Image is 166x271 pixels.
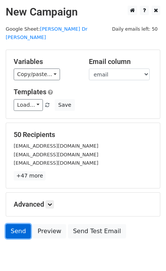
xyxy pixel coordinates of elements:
small: [EMAIL_ADDRESS][DOMAIN_NAME] [14,143,98,149]
h5: 50 Recipients [14,131,152,139]
button: Save [55,99,74,111]
a: Preview [33,224,66,238]
a: Send Test Email [68,224,126,238]
a: Copy/paste... [14,69,60,80]
h5: Email column [89,58,153,66]
small: [EMAIL_ADDRESS][DOMAIN_NAME] [14,152,98,157]
a: Daily emails left: 50 [109,26,160,32]
small: [EMAIL_ADDRESS][DOMAIN_NAME] [14,160,98,166]
small: Google Sheet: [6,26,87,40]
a: +47 more [14,171,46,181]
h2: New Campaign [6,6,160,19]
span: Daily emails left: 50 [109,25,160,33]
a: Load... [14,99,43,111]
a: Templates [14,88,46,96]
h5: Variables [14,58,77,66]
a: Send [6,224,31,238]
h5: Advanced [14,200,152,209]
iframe: Chat Widget [128,235,166,271]
a: [PERSON_NAME] Dr [PERSON_NAME] [6,26,87,40]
